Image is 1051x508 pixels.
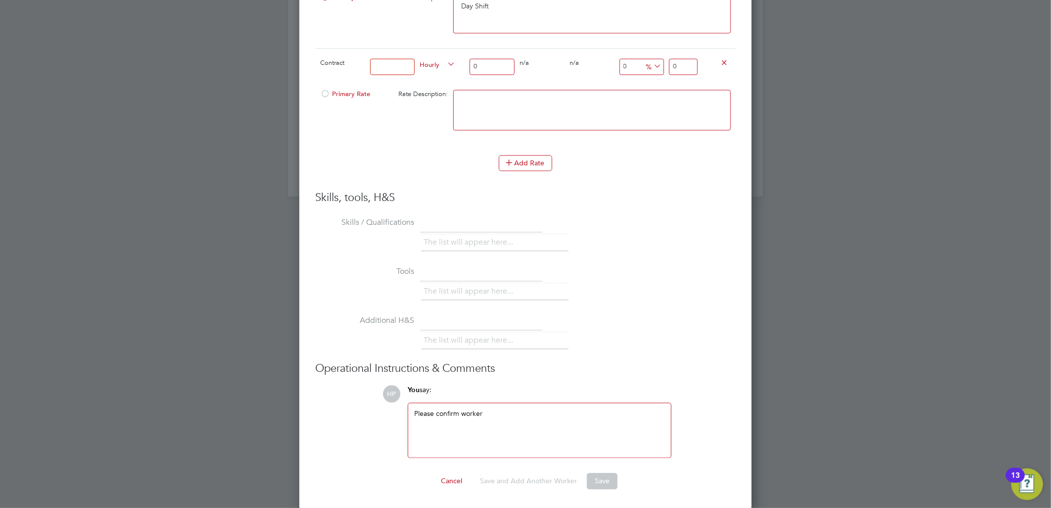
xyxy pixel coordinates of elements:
button: Open Resource Center, 13 new notifications [1011,468,1043,500]
div: Please confirm worker [414,409,665,452]
span: HP [383,386,400,403]
span: Rate Description: [399,90,448,99]
div: 13 [1011,475,1020,488]
label: Tools [315,267,414,277]
button: Save [587,473,618,489]
div: say: [408,386,671,403]
label: Additional H&S [315,316,414,326]
span: n/a [570,59,579,67]
h3: Skills, tools, H&S [315,191,736,205]
li: The list will appear here... [424,334,517,348]
button: Add Rate [499,155,552,171]
h3: Operational Instructions & Comments [315,362,736,376]
button: Save and Add Another Worker [472,473,585,489]
li: The list will appear here... [424,236,517,250]
span: % [642,61,663,72]
span: Hourly [420,59,455,70]
span: Contract [320,59,344,67]
label: Skills / Qualifications [315,218,414,228]
span: You [408,386,420,395]
span: Primary Rate [320,90,370,99]
li: The list will appear here... [424,285,517,299]
button: Cancel [433,473,470,489]
span: n/a [520,59,529,67]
